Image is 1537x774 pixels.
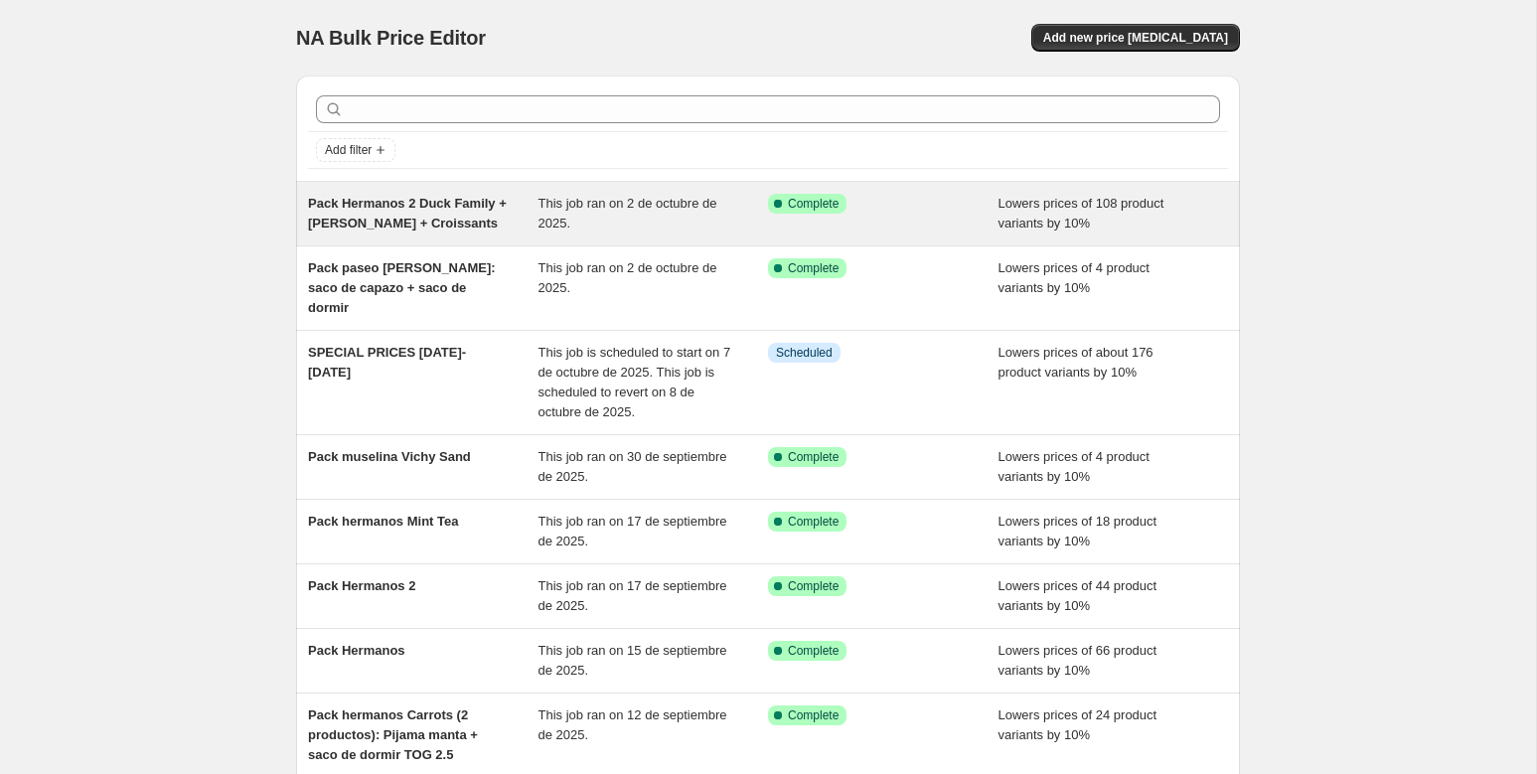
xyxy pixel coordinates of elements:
span: Lowers prices of 4 product variants by 10% [999,449,1150,484]
span: Add new price [MEDICAL_DATA] [1043,30,1228,46]
span: Complete [788,643,839,659]
span: Lowers prices of 108 product variants by 10% [999,196,1164,231]
span: SPECIAL PRICES [DATE]-[DATE] [308,345,466,380]
span: This job is scheduled to start on 7 de octubre de 2025. This job is scheduled to revert on 8 de o... [538,345,731,419]
button: Add filter [316,138,395,162]
span: This job ran on 2 de octubre de 2025. [538,260,717,295]
span: This job ran on 15 de septiembre de 2025. [538,643,727,678]
span: This job ran on 17 de septiembre de 2025. [538,514,727,548]
span: Pack Hermanos 2 [308,578,415,593]
span: Lowers prices of 18 product variants by 10% [999,514,1157,548]
span: Complete [788,449,839,465]
span: Pack muselina Vichy Sand [308,449,471,464]
span: Pack Hermanos [308,643,405,658]
span: Complete [788,196,839,212]
span: This job ran on 30 de septiembre de 2025. [538,449,727,484]
span: Complete [788,260,839,276]
span: Complete [788,578,839,594]
span: Scheduled [776,345,833,361]
span: Add filter [325,142,372,158]
span: Complete [788,514,839,530]
span: Complete [788,707,839,723]
span: This job ran on 2 de octubre de 2025. [538,196,717,231]
span: Lowers prices of about 176 product variants by 10% [999,345,1153,380]
span: NA Bulk Price Editor [296,27,486,49]
span: Pack hermanos Mint Tea [308,514,458,529]
span: Pack hermanos Carrots (2 productos): Pijama manta + saco de dormir TOG 2.5 [308,707,478,762]
span: Lowers prices of 44 product variants by 10% [999,578,1157,613]
span: Lowers prices of 4 product variants by 10% [999,260,1150,295]
span: Lowers prices of 24 product variants by 10% [999,707,1157,742]
span: Pack Hermanos 2 Duck Family + [PERSON_NAME] + Croissants [308,196,507,231]
span: This job ran on 12 de septiembre de 2025. [538,707,727,742]
span: Pack paseo [PERSON_NAME]: saco de capazo + saco de dormir [308,260,496,315]
span: Lowers prices of 66 product variants by 10% [999,643,1157,678]
span: This job ran on 17 de septiembre de 2025. [538,578,727,613]
button: Add new price [MEDICAL_DATA] [1031,24,1240,52]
